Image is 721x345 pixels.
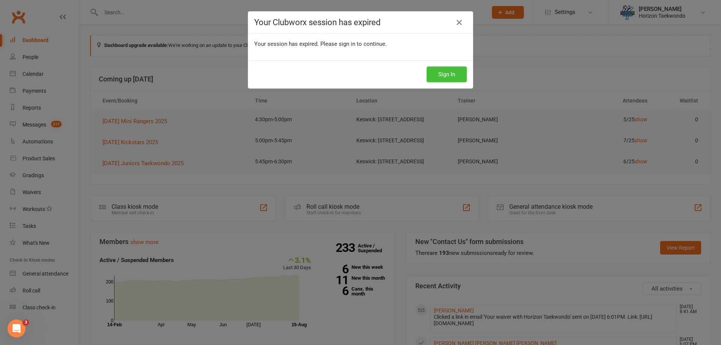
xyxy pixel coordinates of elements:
iframe: Intercom live chat [8,319,26,337]
span: Your session has expired. Please sign in to continue. [254,41,387,47]
a: Close [453,17,465,29]
h4: Your Clubworx session has expired [254,18,467,27]
span: 3 [23,319,29,325]
button: Sign In [427,66,467,82]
